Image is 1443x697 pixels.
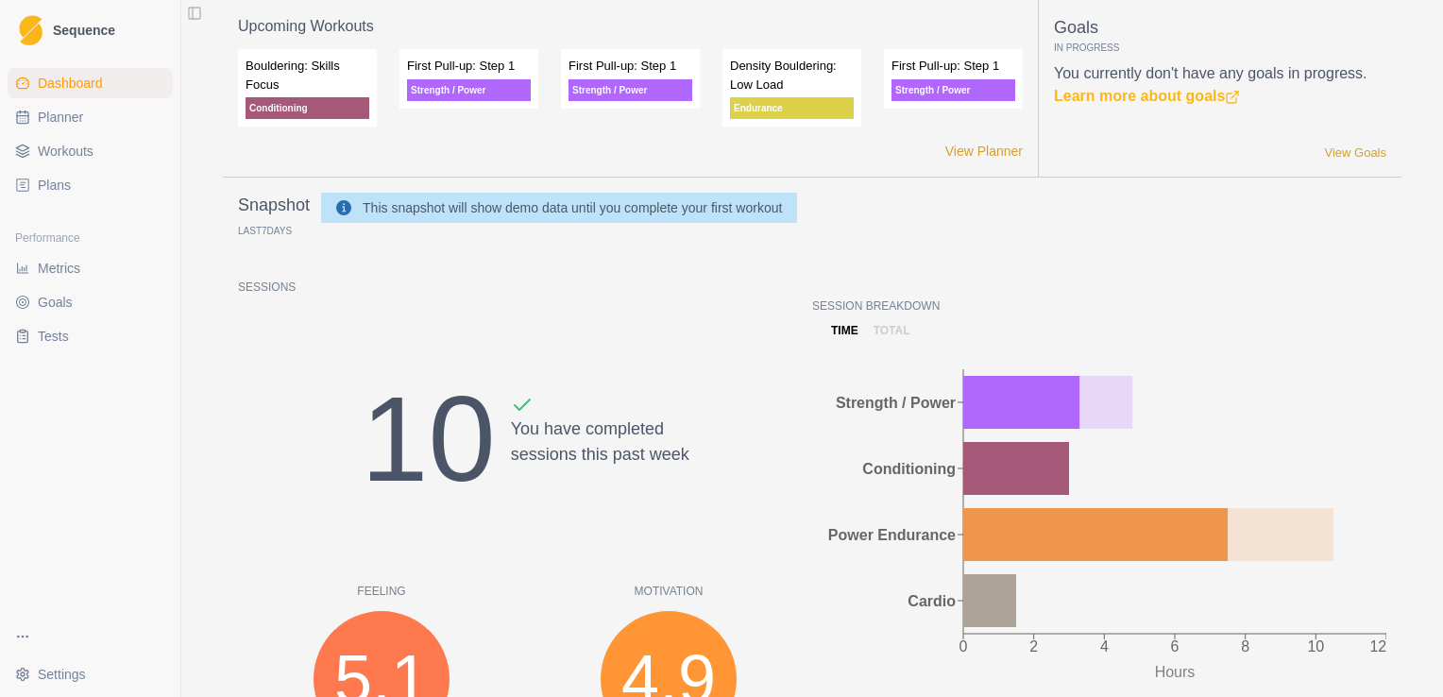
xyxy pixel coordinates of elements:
tspan: 12 [1369,638,1386,654]
span: Workouts [38,142,93,161]
p: Session Breakdown [812,297,1386,314]
p: Motivation [525,583,812,600]
div: This snapshot will show demo data until you complete your first workout [363,196,782,219]
tspan: Cardio [908,593,956,609]
p: Strength / Power [569,79,692,101]
p: First Pull-up: Step 1 [407,57,531,76]
span: 7 [262,226,267,236]
p: Endurance [730,97,854,119]
tspan: 0 [959,638,968,654]
a: Tests [8,321,173,351]
a: Learn more about goals [1054,88,1240,104]
tspan: 2 [1029,638,1038,654]
div: 10 [361,348,495,530]
p: Feeling [238,583,525,600]
span: Dashboard [38,74,103,93]
tspan: 4 [1100,638,1109,654]
a: Plans [8,170,173,200]
a: Workouts [8,136,173,166]
a: Planner [8,102,173,132]
p: Last Days [238,226,292,236]
p: Bouldering: Skills Focus [246,57,369,93]
p: In Progress [1054,41,1386,55]
tspan: Strength / Power [836,395,956,411]
tspan: Conditioning [862,461,956,477]
span: Goals [38,293,73,312]
tspan: 6 [1171,638,1180,654]
tspan: 10 [1307,638,1324,654]
a: Goals [8,287,173,317]
span: Plans [38,176,71,195]
p: time [831,322,858,339]
button: Settings [8,659,173,689]
p: Conditioning [246,97,369,119]
span: Tests [38,327,69,346]
tspan: 8 [1241,638,1249,654]
tspan: Power Endurance [828,527,956,543]
p: Snapshot [238,193,310,218]
p: Strength / Power [407,79,531,101]
a: View Goals [1324,144,1386,162]
a: Metrics [8,253,173,283]
img: Logo [19,15,42,46]
span: Planner [38,108,83,127]
tspan: Hours [1155,664,1196,680]
span: Metrics [38,259,80,278]
div: Performance [8,223,173,253]
p: First Pull-up: Step 1 [891,57,1015,76]
p: Strength / Power [891,79,1015,101]
p: Goals [1054,15,1386,41]
p: First Pull-up: Step 1 [569,57,692,76]
p: total [874,322,910,339]
div: You have completed sessions this past week [511,394,689,530]
a: View Planner [945,142,1023,161]
p: Upcoming Workouts [238,15,1023,38]
span: Sequence [53,24,115,37]
p: Sessions [238,279,812,296]
a: Dashboard [8,68,173,98]
p: Density Bouldering: Low Load [730,57,854,93]
a: LogoSequence [8,8,173,53]
p: You currently don't have any goals in progress. [1054,62,1386,108]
